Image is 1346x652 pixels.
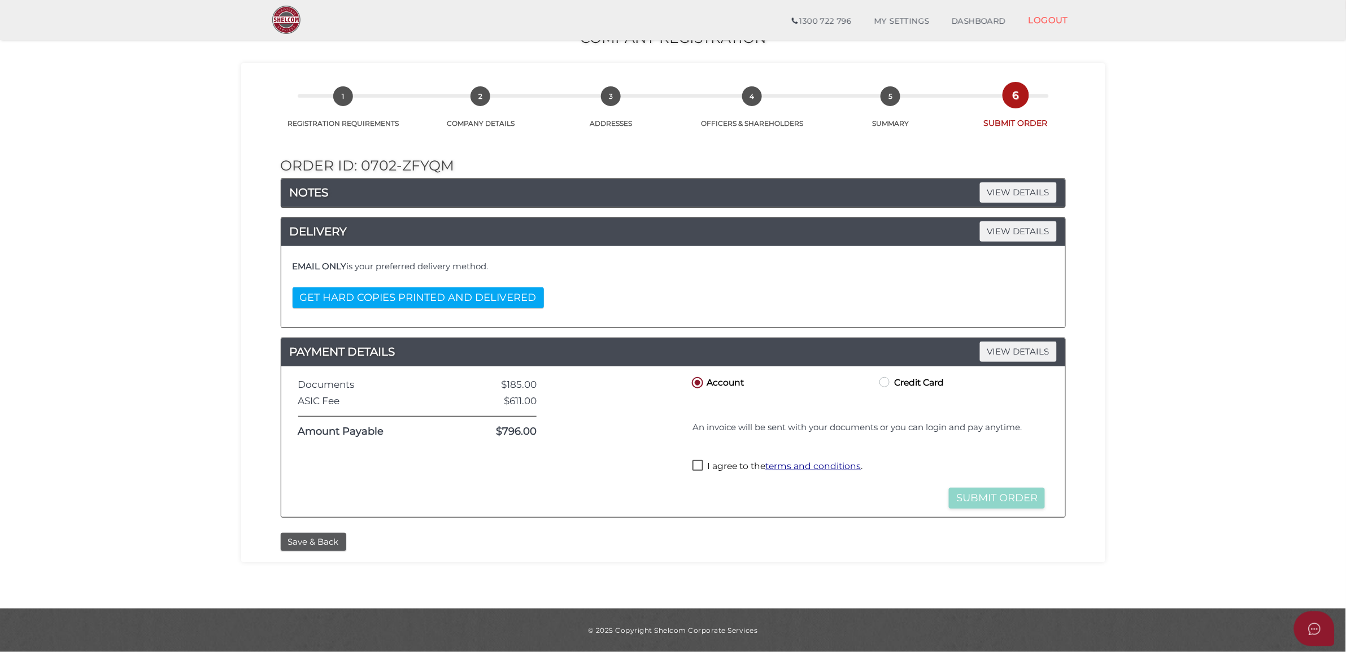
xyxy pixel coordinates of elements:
span: 4 [742,86,762,106]
a: 1300 722 796 [781,10,863,33]
div: $796.00 [454,426,545,437]
h4: An invoice will be sent with your documents or you can login and pay anytime. [692,423,1045,432]
h2: Order ID: 0702-zFyqM [281,158,1066,174]
a: 5SUMMARY [827,99,955,128]
a: LOGOUT [1017,8,1080,32]
div: $185.00 [454,379,545,390]
span: 6 [1006,85,1026,105]
a: 2COMPANY DETAILS [417,99,545,128]
h4: DELIVERY [281,222,1065,240]
span: 5 [881,86,900,106]
h4: is your preferred delivery method. [293,262,1054,272]
span: 1 [333,86,353,106]
div: Documents [290,379,455,390]
a: terms and conditions [765,461,861,471]
button: Submit Order [949,488,1045,509]
a: 3ADDRESSES [545,99,678,128]
span: VIEW DETAILS [980,182,1057,202]
a: NOTESVIEW DETAILS [281,183,1065,202]
span: VIEW DETAILS [980,342,1057,361]
b: EMAIL ONLY [293,261,347,272]
a: MY SETTINGS [863,10,941,33]
a: PAYMENT DETAILSVIEW DETAILS [281,343,1065,361]
label: Credit Card [877,375,944,389]
button: Open asap [1294,611,1335,646]
div: Amount Payable [290,426,455,437]
button: GET HARD COPIES PRINTED AND DELIVERED [293,287,544,308]
span: 2 [471,86,490,106]
div: $611.00 [454,396,545,406]
span: 3 [601,86,621,106]
label: I agree to the . [692,460,863,474]
a: 4OFFICERS & SHAREHOLDERS [677,99,827,128]
a: 6SUBMIT ORDER [955,98,1077,129]
h4: PAYMENT DETAILS [281,343,1065,361]
label: Account [690,375,744,389]
a: 1REGISTRATION REQUIREMENTS [269,99,417,128]
a: DELIVERYVIEW DETAILS [281,222,1065,240]
span: VIEW DETAILS [980,221,1057,241]
div: © 2025 Copyright Shelcom Corporate Services [250,625,1097,635]
div: ASIC Fee [290,396,455,406]
button: Save & Back [281,533,346,552]
h4: NOTES [281,183,1065,202]
a: DASHBOARD [940,10,1017,33]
